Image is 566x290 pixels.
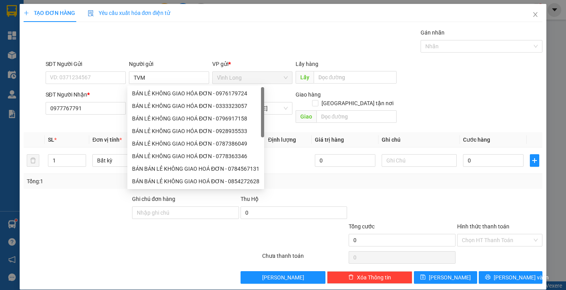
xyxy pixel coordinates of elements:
[524,4,546,26] button: Close
[485,274,491,281] span: printer
[48,137,54,143] span: SL
[318,99,397,108] span: [GEOGRAPHIC_DATA] tận nơi
[24,10,29,16] span: plus
[262,273,304,282] span: [PERSON_NAME]
[46,90,126,99] div: SĐT Người Nhận
[88,10,94,16] img: icon
[241,271,326,284] button: [PERSON_NAME]
[349,223,375,230] span: Tổng cước
[97,155,163,166] span: Bất kỳ
[296,110,316,123] span: Giao
[51,7,70,16] span: Nhận:
[296,71,314,84] span: Lấy
[530,157,539,164] span: plus
[429,273,471,282] span: [PERSON_NAME]
[27,177,219,186] div: Tổng: 1
[217,72,288,84] span: Vĩnh Long
[315,137,344,143] span: Giá trị hàng
[51,7,114,26] div: TP. [PERSON_NAME]
[174,137,200,143] span: Tên hàng
[327,271,412,284] button: deleteXóa Thông tin
[348,274,354,281] span: delete
[129,60,209,68] div: Người gửi
[421,29,445,36] label: Gán nhãn
[174,154,249,167] input: VD: Bàn, Ghế
[268,137,296,143] span: Định lượng
[212,60,292,68] div: VP gửi
[379,132,460,148] th: Ghi chú
[414,271,477,284] button: save[PERSON_NAME]
[457,223,509,230] label: Hình thức thanh toán
[296,61,318,67] span: Lấy hàng
[261,252,348,265] div: Chưa thanh toán
[314,71,397,84] input: Dọc đường
[212,91,234,98] span: VP Nhận
[315,154,375,167] input: 0
[27,154,39,167] button: delete
[530,154,539,167] button: plus
[88,10,171,16] span: Yêu cầu xuất hóa đơn điện tử
[494,273,549,282] span: [PERSON_NAME] và In
[420,274,426,281] span: save
[7,26,46,63] div: BÁN LẺ KHÔNG GIAO HÓA ĐƠN
[198,105,204,111] span: user-add
[296,91,321,98] span: Giao hàng
[92,137,122,143] span: Đơn vị tính
[479,271,542,284] button: printer[PERSON_NAME] và In
[217,102,288,114] span: TP. Hồ Chí Minh
[51,35,114,46] div: 0939794144
[24,10,75,16] span: TẠO ĐƠN HÀNG
[7,7,19,16] span: Gửi:
[132,196,175,202] label: Ghi chú đơn hàng
[51,26,114,35] div: THẮM
[357,273,391,282] span: Xóa Thông tin
[532,11,538,18] span: close
[316,110,397,123] input: Dọc đường
[46,60,126,68] div: SĐT Người Gửi
[132,206,239,219] input: Ghi chú đơn hàng
[241,196,259,202] span: Thu Hộ
[7,7,46,26] div: Vĩnh Long
[382,154,457,167] input: Ghi Chú
[129,90,209,99] div: Người nhận
[463,137,490,143] span: Cước hàng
